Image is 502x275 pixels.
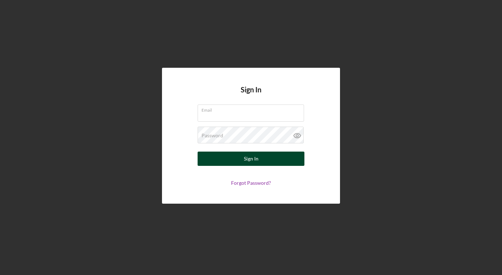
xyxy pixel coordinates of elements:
[202,133,223,138] label: Password
[241,86,261,105] h4: Sign In
[231,180,271,186] a: Forgot Password?
[198,152,304,166] button: Sign In
[202,105,304,113] label: Email
[244,152,258,166] div: Sign In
